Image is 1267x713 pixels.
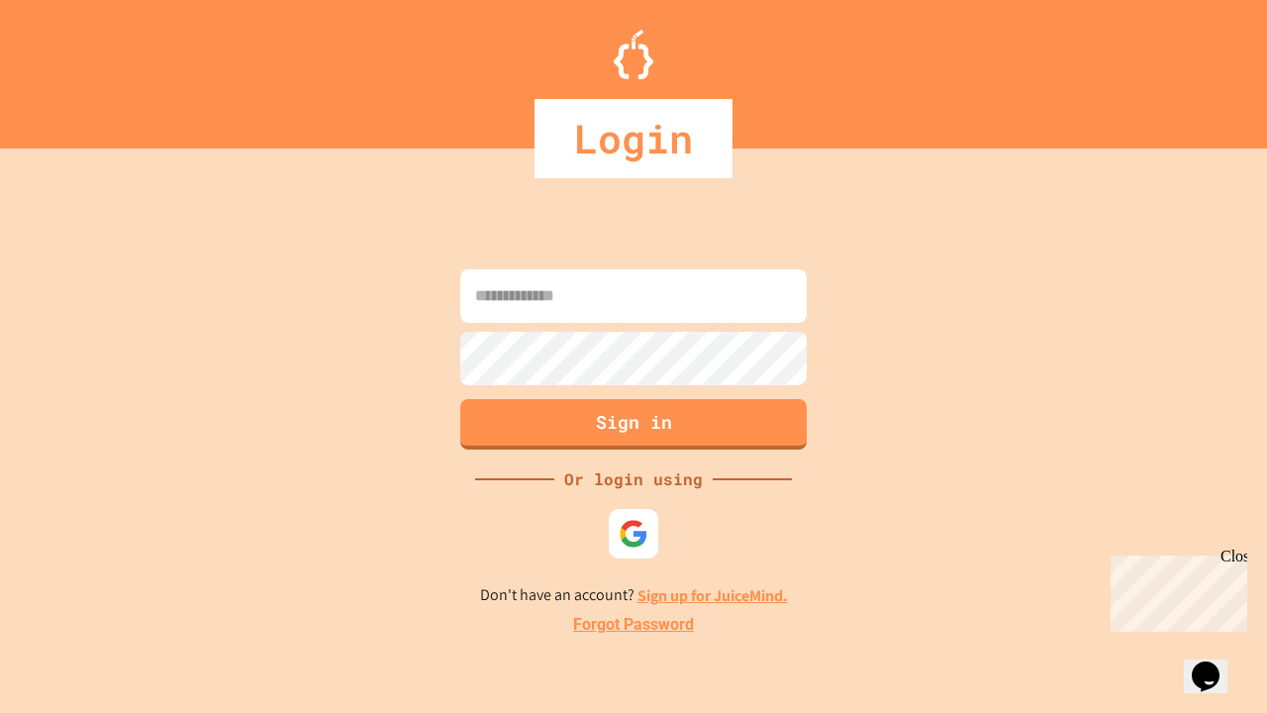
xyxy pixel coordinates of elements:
div: Login [535,99,732,178]
a: Forgot Password [573,613,694,637]
iframe: chat widget [1184,634,1247,693]
div: Chat with us now!Close [8,8,137,126]
button: Sign in [460,399,807,450]
p: Don't have an account? [480,583,788,608]
div: Or login using [554,467,713,491]
img: Logo.svg [614,30,653,79]
img: google-icon.svg [619,519,648,549]
a: Sign up for JuiceMind. [637,585,788,606]
iframe: chat widget [1103,548,1247,632]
